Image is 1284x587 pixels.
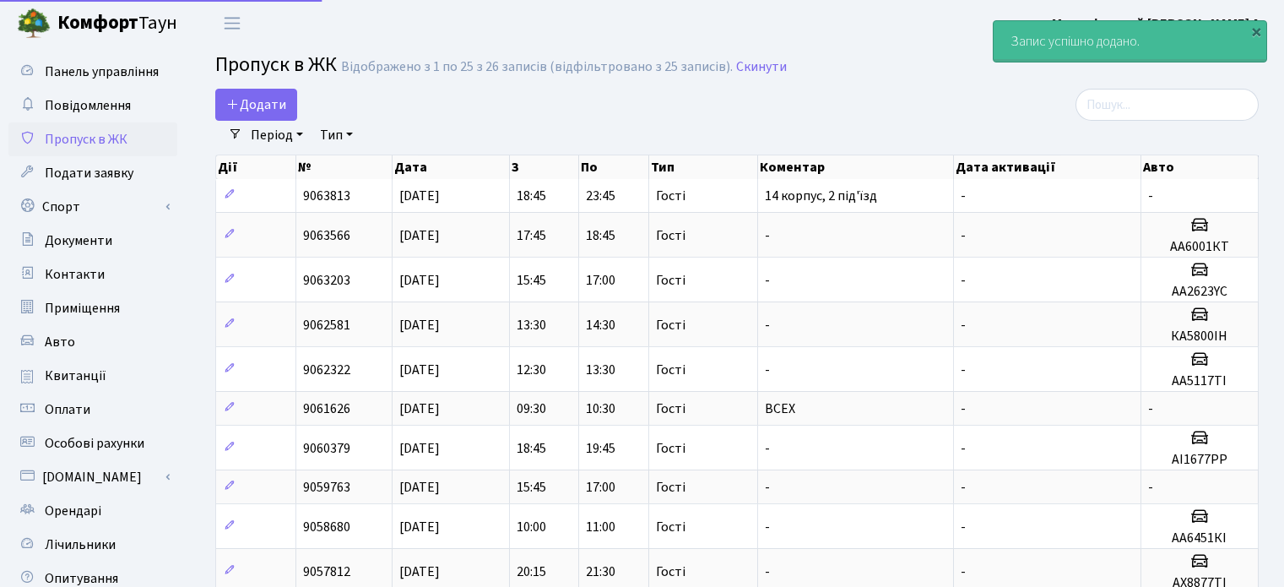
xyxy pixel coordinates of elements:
[211,9,253,37] button: Переключити навігацію
[399,478,440,497] span: [DATE]
[8,122,177,156] a: Пропуск в ЖК
[399,187,440,205] span: [DATE]
[303,563,350,581] span: 9057812
[510,155,580,179] th: З
[961,316,966,334] span: -
[45,299,120,318] span: Приміщення
[517,226,546,245] span: 17:45
[586,399,615,418] span: 10:30
[45,502,101,520] span: Орендарі
[215,50,337,79] span: Пропуск в ЖК
[961,361,966,379] span: -
[586,478,615,497] span: 17:00
[765,399,795,418] span: ВСЕХ
[1148,284,1251,300] h5: АА2623YC
[303,399,350,418] span: 9061626
[656,481,685,494] span: Гості
[765,563,770,581] span: -
[961,563,966,581] span: -
[1148,187,1153,205] span: -
[215,89,297,121] a: Додати
[303,226,350,245] span: 9063566
[586,187,615,205] span: 23:45
[399,563,440,581] span: [DATE]
[8,291,177,325] a: Приміщення
[961,399,966,418] span: -
[17,7,51,41] img: logo.png
[399,518,440,536] span: [DATE]
[57,9,177,38] span: Таун
[765,226,770,245] span: -
[586,518,615,536] span: 11:00
[961,187,966,205] span: -
[656,189,685,203] span: Гості
[8,55,177,89] a: Панель управління
[758,155,954,179] th: Коментар
[8,494,177,528] a: Орендарі
[1075,89,1259,121] input: Пошук...
[961,518,966,536] span: -
[8,224,177,258] a: Документи
[45,535,116,554] span: Лічильники
[296,155,393,179] th: №
[399,271,440,290] span: [DATE]
[45,96,131,115] span: Повідомлення
[303,478,350,497] span: 9059763
[45,63,159,81] span: Панель управління
[1141,155,1259,179] th: Авто
[586,563,615,581] span: 21:30
[393,155,510,179] th: Дата
[961,271,966,290] span: -
[226,95,286,114] span: Додати
[736,59,787,75] a: Скинути
[656,274,685,287] span: Гості
[1148,399,1153,418] span: -
[765,518,770,536] span: -
[244,121,310,149] a: Період
[517,361,546,379] span: 12:30
[517,518,546,536] span: 10:00
[399,316,440,334] span: [DATE]
[303,271,350,290] span: 9063203
[1052,14,1264,33] b: Меленівський [PERSON_NAME] А.
[8,190,177,224] a: Спорт
[961,439,966,458] span: -
[399,226,440,245] span: [DATE]
[313,121,360,149] a: Тип
[765,361,770,379] span: -
[8,427,177,460] a: Особові рахунки
[994,21,1266,62] div: Запис успішно додано.
[586,316,615,334] span: 14:30
[303,439,350,458] span: 9060379
[656,402,685,416] span: Гості
[399,439,440,458] span: [DATE]
[341,59,733,75] div: Відображено з 1 по 25 з 26 записів (відфільтровано з 25 записів).
[45,265,105,284] span: Контакти
[1052,14,1264,34] a: Меленівський [PERSON_NAME] А.
[765,271,770,290] span: -
[8,156,177,190] a: Подати заявку
[656,229,685,242] span: Гості
[45,231,112,250] span: Документи
[961,226,966,245] span: -
[303,187,350,205] span: 9063813
[579,155,649,179] th: По
[45,333,75,351] span: Авто
[1148,530,1251,546] h5: АА6451КІ
[399,361,440,379] span: [DATE]
[57,9,138,36] b: Комфорт
[1148,239,1251,255] h5: АА6001КТ
[765,478,770,497] span: -
[517,439,546,458] span: 18:45
[517,478,546,497] span: 15:45
[8,89,177,122] a: Повідомлення
[1248,23,1265,40] div: ×
[656,363,685,377] span: Гості
[8,528,177,562] a: Лічильники
[517,399,546,418] span: 09:30
[8,325,177,359] a: Авто
[45,434,144,453] span: Особові рахунки
[8,258,177,291] a: Контакти
[1148,452,1251,468] h5: АІ1677РР
[45,400,90,419] span: Оплати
